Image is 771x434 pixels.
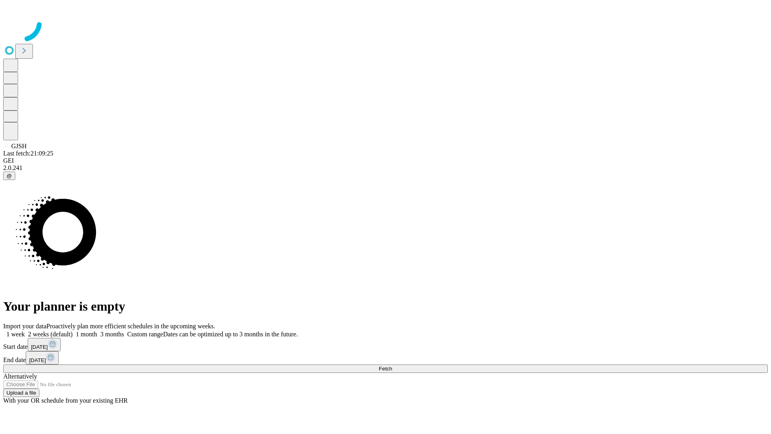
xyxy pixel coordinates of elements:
[163,331,298,338] span: Dates can be optimized up to 3 months in the future.
[6,331,25,338] span: 1 week
[3,299,768,314] h1: Your planner is empty
[3,373,37,380] span: Alternatively
[11,143,27,149] span: GJSH
[3,389,39,397] button: Upload a file
[31,344,48,350] span: [DATE]
[3,323,47,330] span: Import your data
[3,157,768,164] div: GEI
[3,397,128,404] span: With your OR schedule from your existing EHR
[379,366,392,372] span: Fetch
[76,331,97,338] span: 1 month
[29,357,46,363] span: [DATE]
[3,164,768,172] div: 2.0.241
[28,338,61,351] button: [DATE]
[3,364,768,373] button: Fetch
[3,172,15,180] button: @
[3,351,768,364] div: End date
[3,150,53,157] span: Last fetch: 21:09:25
[47,323,215,330] span: Proactively plan more efficient schedules in the upcoming weeks.
[26,351,59,364] button: [DATE]
[6,173,12,179] span: @
[100,331,124,338] span: 3 months
[3,338,768,351] div: Start date
[28,331,73,338] span: 2 weeks (default)
[127,331,163,338] span: Custom range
